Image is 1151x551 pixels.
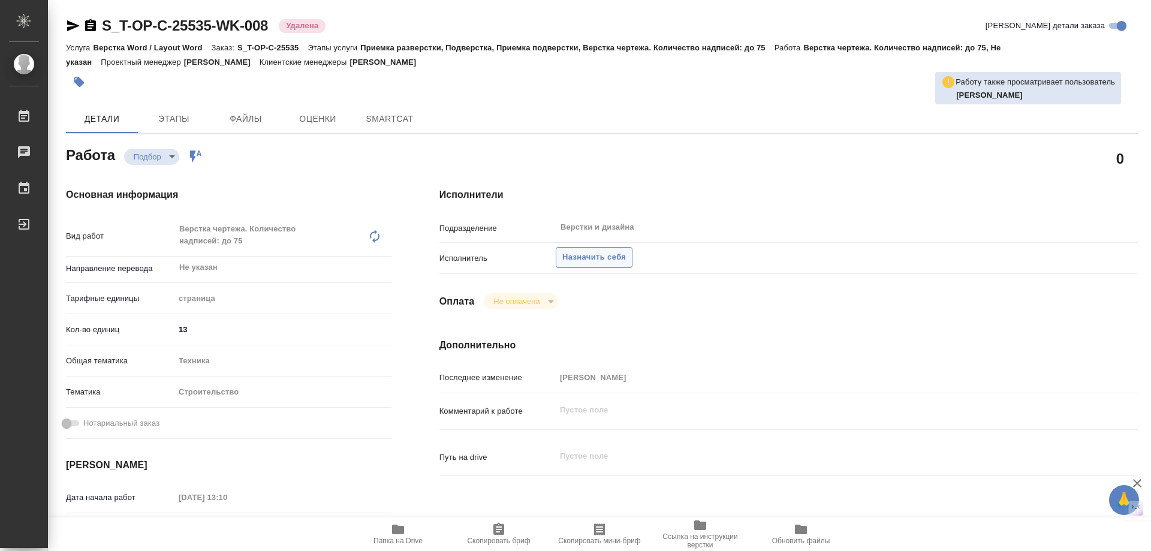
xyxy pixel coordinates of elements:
[101,58,183,67] p: Проектный менеджер
[66,458,391,472] h4: [PERSON_NAME]
[66,69,92,95] button: Добавить тэг
[562,251,626,264] span: Назначить себя
[66,386,174,398] p: Тематика
[66,492,174,504] p: Дата начала работ
[289,112,346,127] span: Оценки
[174,321,391,338] input: ✎ Введи что-нибудь
[93,43,211,52] p: Верстка Word / Layout Word
[439,222,556,234] p: Подразделение
[373,537,423,545] span: Папка на Drive
[439,188,1138,202] h4: Исполнители
[286,20,318,32] p: Удалена
[174,351,391,371] div: Техника
[1114,487,1134,513] span: 🙏
[751,517,851,551] button: Обновить файлы
[66,355,174,367] p: Общая тематика
[66,43,93,52] p: Услуга
[349,58,425,67] p: [PERSON_NAME]
[448,517,549,551] button: Скопировать бриф
[66,293,174,305] p: Тарифные единицы
[73,112,131,127] span: Детали
[66,230,174,242] p: Вид работ
[467,537,530,545] span: Скопировать бриф
[102,17,268,34] a: S_T-OP-C-25535-WK-008
[439,451,556,463] p: Путь на drive
[174,288,391,309] div: страница
[650,517,751,551] button: Ссылка на инструкции верстки
[556,247,632,268] button: Назначить себя
[66,188,391,202] h4: Основная информация
[66,324,174,336] p: Кол-во единиц
[174,489,279,506] input: Пустое поле
[439,372,556,384] p: Последнее изменение
[237,43,308,52] p: S_T-OP-C-25535
[174,382,391,402] div: Строительство
[558,537,640,545] span: Скопировать мини-бриф
[260,58,350,67] p: Клиентские менеджеры
[657,532,743,549] span: Ссылка на инструкции верстки
[775,43,804,52] p: Работа
[439,294,475,309] h4: Оплата
[490,296,543,306] button: Не оплачена
[556,369,1080,386] input: Пустое поле
[124,149,179,165] div: Подбор
[66,19,80,33] button: Скопировать ссылку для ЯМессенджера
[66,143,115,165] h2: Работа
[348,517,448,551] button: Папка на Drive
[956,89,1115,101] p: Савченко Дмитрий
[361,112,418,127] span: SmartCat
[83,19,98,33] button: Скопировать ссылку
[217,112,275,127] span: Файлы
[439,252,556,264] p: Исполнитель
[145,112,203,127] span: Этапы
[130,152,165,162] button: Подбор
[83,417,159,429] span: Нотариальный заказ
[956,91,1023,100] b: [PERSON_NAME]
[66,263,174,275] p: Направление перевода
[360,43,775,52] p: Приемка разверстки, Подверстка, Приемка подверстки, Верстка чертежа. Количество надписей: до 75
[439,338,1138,353] h4: Дополнительно
[439,405,556,417] p: Комментарий к работе
[1116,148,1124,168] h2: 0
[772,537,830,545] span: Обновить файлы
[184,58,260,67] p: [PERSON_NAME]
[1109,485,1139,515] button: 🙏
[986,20,1105,32] span: [PERSON_NAME] детали заказа
[212,43,237,52] p: Заказ:
[549,517,650,551] button: Скопировать мини-бриф
[956,76,1115,88] p: Работу также просматривает пользователь
[308,43,360,52] p: Этапы услуги
[484,293,558,309] div: Подбор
